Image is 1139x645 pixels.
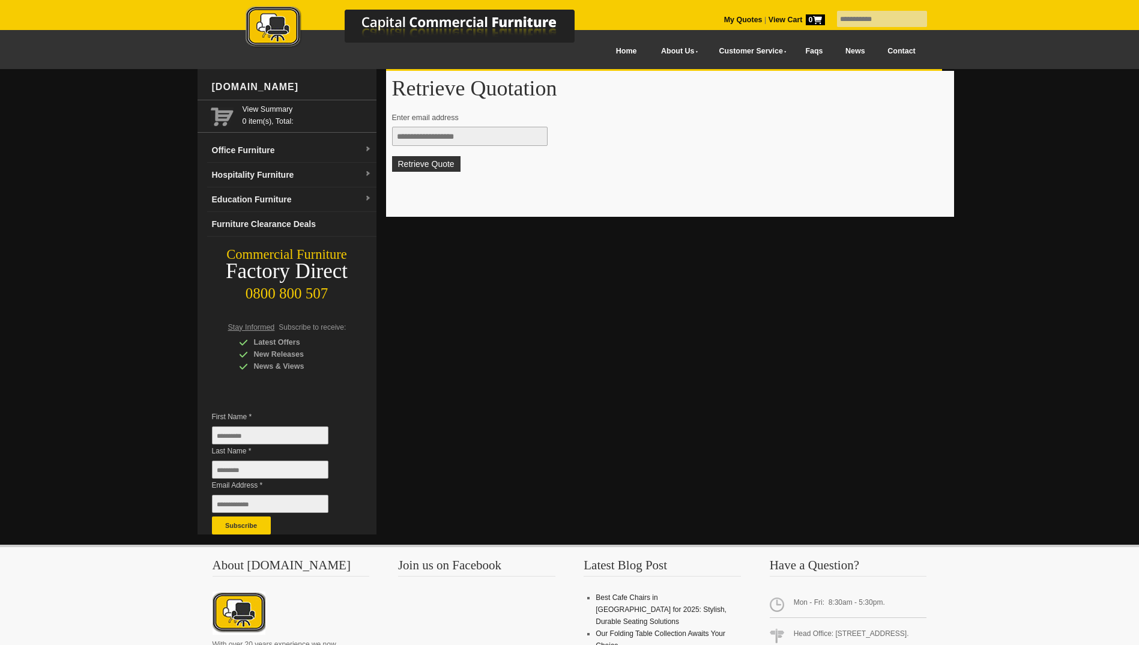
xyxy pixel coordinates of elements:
img: About CCFNZ Logo [213,592,265,635]
strong: View Cart [769,16,825,24]
input: Last Name * [212,461,328,479]
a: About Us [648,38,705,65]
a: View Cart0 [766,16,824,24]
h3: Join us on Facebook [398,559,555,577]
div: Latest Offers [239,336,353,348]
img: dropdown [364,195,372,202]
a: Best Cafe Chairs in [GEOGRAPHIC_DATA] for 2025: Stylish, Durable Seating Solutions [596,593,727,626]
h3: About [DOMAIN_NAME] [213,559,370,577]
span: Stay Informed [228,323,275,332]
input: First Name * [212,426,328,444]
div: [DOMAIN_NAME] [207,69,376,105]
div: 0800 800 507 [198,279,376,302]
a: Customer Service [705,38,794,65]
span: Subscribe to receive: [279,323,346,332]
a: My Quotes [724,16,763,24]
div: News & Views [239,360,353,372]
div: Commercial Furniture [198,246,376,263]
img: dropdown [364,146,372,153]
a: Faqs [794,38,835,65]
h1: Retrieve Quotation [392,77,948,100]
span: Mon - Fri: 8:30am - 5:30pm. [770,592,927,618]
a: News [834,38,876,65]
div: New Releases [239,348,353,360]
h3: Have a Question? [770,559,927,577]
input: Email Address * [212,495,328,513]
div: Factory Direct [198,263,376,280]
span: First Name * [212,411,346,423]
a: Furniture Clearance Deals [207,212,376,237]
button: Subscribe [212,516,271,534]
a: Capital Commercial Furniture Logo [213,6,633,53]
a: Hospitality Furnituredropdown [207,163,376,187]
a: View Summary [243,103,372,115]
span: 0 item(s), Total: [243,103,372,126]
a: Education Furnituredropdown [207,187,376,212]
img: Capital Commercial Furniture Logo [213,6,633,50]
img: dropdown [364,171,372,178]
a: Office Furnituredropdown [207,138,376,163]
button: Retrieve Quote [392,156,461,172]
span: Email Address * [212,479,346,491]
span: 0 [806,14,825,25]
p: Enter email address [392,112,937,124]
h3: Latest Blog Post [584,559,741,577]
a: Contact [876,38,926,65]
span: Last Name * [212,445,346,457]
